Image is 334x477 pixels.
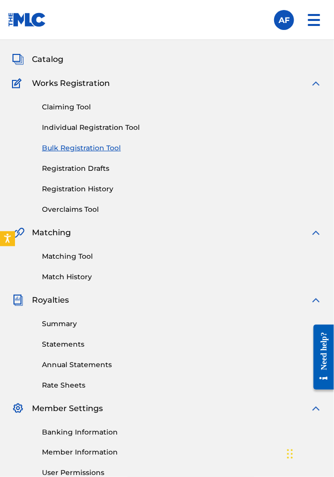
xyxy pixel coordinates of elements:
[42,339,322,350] a: Statements
[12,29,72,41] a: SummarySummary
[306,317,334,398] iframe: Resource Center
[42,272,322,282] a: Match History
[42,122,322,133] a: Individual Registration Tool
[42,184,322,194] a: Registration History
[310,294,322,306] img: expand
[284,429,334,477] iframe: Chat Widget
[42,163,322,174] a: Registration Drafts
[32,77,110,89] span: Works Registration
[310,77,322,89] img: expand
[12,294,24,306] img: Royalties
[12,53,63,65] a: CatalogCatalog
[42,319,322,329] a: Summary
[12,53,24,65] img: Catalog
[310,227,322,239] img: expand
[42,102,322,112] a: Claiming Tool
[274,10,294,30] div: User Menu
[12,403,24,415] img: Member Settings
[12,227,24,239] img: Matching
[12,77,25,89] img: Works Registration
[42,448,322,458] a: Member Information
[310,403,322,415] img: expand
[8,12,46,27] img: MLC Logo
[42,143,322,153] a: Bulk Registration Tool
[32,403,103,415] span: Member Settings
[302,8,326,32] img: menu
[42,427,322,438] a: Banking Information
[287,439,293,469] div: Drag
[42,360,322,370] a: Annual Statements
[32,227,71,239] span: Matching
[42,204,322,215] a: Overclaims Tool
[42,251,322,262] a: Matching Tool
[42,380,322,391] a: Rate Sheets
[32,53,63,65] span: Catalog
[32,294,69,306] span: Royalties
